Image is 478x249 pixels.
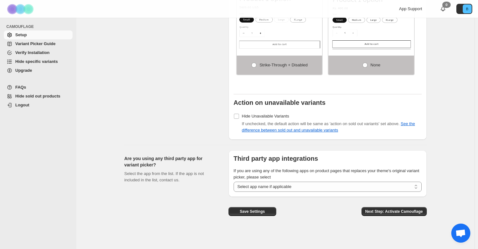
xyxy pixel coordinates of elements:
[15,68,32,73] span: Upgrade
[456,4,472,14] button: Avatar with initials B
[234,168,419,179] span: If you are using any of the following apps on product pages that replaces your theme's original v...
[365,209,423,214] span: Next Step: Activate Camouflage
[442,2,451,8] div: 0
[242,121,415,132] span: If unchecked, the default action will be same as 'action on sold out variants' set above.
[451,224,470,243] div: Open chat
[15,103,29,107] span: Logout
[4,92,73,101] a: Hide sold out products
[362,207,427,216] button: Next Step: Activate Camouflage
[4,83,73,92] a: FAQs
[399,6,422,11] span: App Support
[234,155,318,162] b: Third party app integrations
[4,48,73,57] a: Verify Installation
[6,24,73,29] span: CAMOUFLAGE
[234,99,326,106] b: Action on unavailable variants
[4,101,73,110] a: Logout
[242,114,289,118] span: Hide Unavailable Variants
[15,94,60,98] span: Hide sold out products
[259,63,307,67] span: Strike-through + Disabled
[228,207,276,216] button: Save Settings
[15,85,26,90] span: FAQs
[4,30,73,39] a: Setup
[4,39,73,48] a: Variant Picker Guide
[15,32,27,37] span: Setup
[4,57,73,66] a: Hide specific variants
[15,41,55,46] span: Variant Picker Guide
[440,6,446,12] a: 0
[466,7,468,11] text: B
[5,0,37,18] img: Camouflage
[15,59,58,64] span: Hide specific variants
[15,50,50,55] span: Verify Installation
[124,155,218,168] h2: Are you using any third party app for variant picker?
[124,171,204,182] span: Select the app from the list. If the app is not included in the list, contact us.
[370,63,380,67] span: None
[4,66,73,75] a: Upgrade
[463,4,472,13] span: Avatar with initials B
[240,209,265,214] span: Save Settings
